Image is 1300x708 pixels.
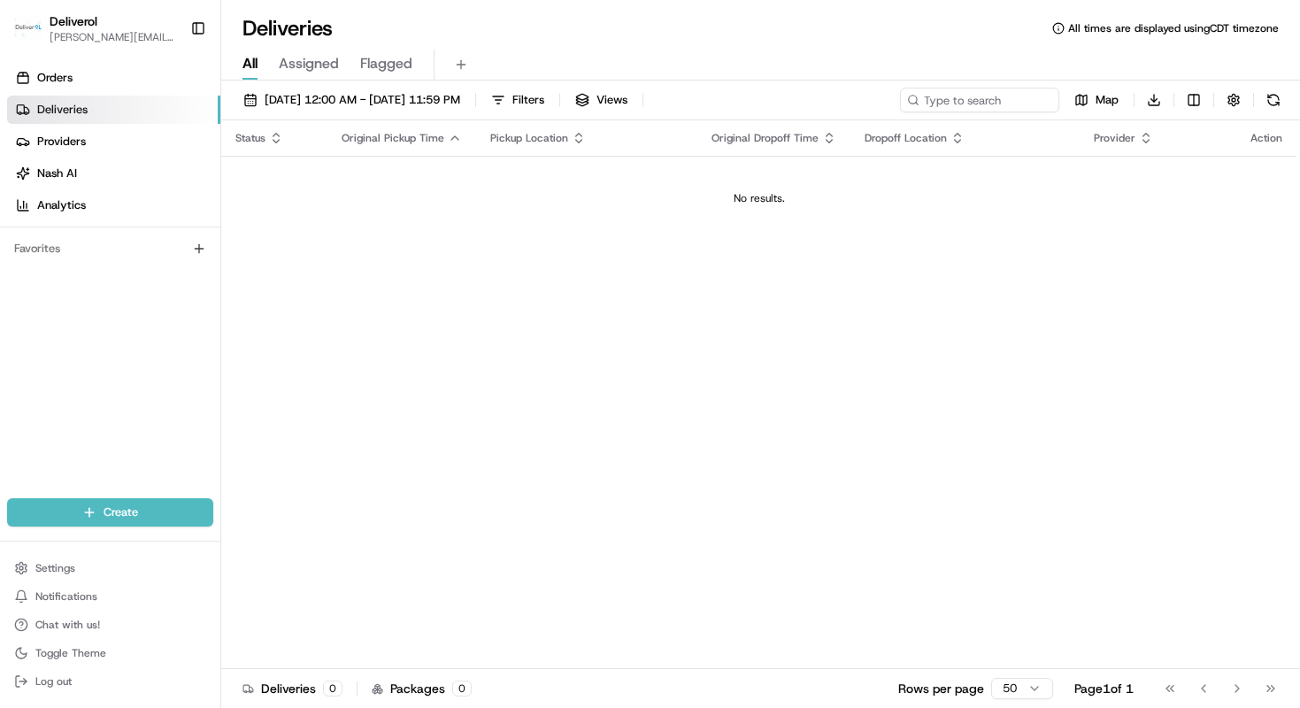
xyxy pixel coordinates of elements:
span: Flagged [360,53,412,74]
input: Type to search [900,88,1059,112]
a: Nash AI [7,159,220,188]
div: Action [1250,131,1282,145]
div: Packages [372,680,472,697]
div: Page 1 of 1 [1074,680,1134,697]
button: Refresh [1261,88,1286,112]
div: Favorites [7,235,213,263]
button: Map [1066,88,1127,112]
span: Views [596,92,627,108]
span: Orders [37,70,73,86]
span: Filters [512,92,544,108]
span: Dropoff Location [865,131,947,145]
span: All times are displayed using CDT timezone [1068,21,1279,35]
span: Create [104,504,138,520]
img: Deliverol [14,16,42,41]
span: Original Dropoff Time [712,131,819,145]
div: Deliveries [242,680,342,697]
button: Log out [7,669,213,694]
a: Orders [7,64,220,92]
span: Provider [1094,131,1135,145]
span: Pickup Location [490,131,568,145]
button: [DATE] 12:00 AM - [DATE] 11:59 PM [235,88,468,112]
span: Deliveries [37,102,88,118]
a: Analytics [7,191,220,219]
a: Providers [7,127,220,156]
span: All [242,53,258,74]
span: Toggle Theme [35,646,106,660]
div: No results. [228,191,1289,205]
span: Providers [37,134,86,150]
button: Filters [483,88,552,112]
button: DeliverolDeliverol[PERSON_NAME][EMAIL_ADDRESS][PERSON_NAME][DOMAIN_NAME] [7,7,183,50]
span: Map [1096,92,1119,108]
button: Chat with us! [7,612,213,637]
span: Notifications [35,589,97,604]
button: Create [7,498,213,527]
span: Settings [35,561,75,575]
button: Notifications [7,584,213,609]
button: Deliverol [50,12,97,30]
p: Rows per page [898,680,984,697]
div: 0 [323,681,342,696]
span: [DATE] 12:00 AM - [DATE] 11:59 PM [265,92,460,108]
h1: Deliveries [242,14,333,42]
span: Nash AI [37,165,77,181]
button: Settings [7,556,213,581]
button: Views [567,88,635,112]
button: [PERSON_NAME][EMAIL_ADDRESS][PERSON_NAME][DOMAIN_NAME] [50,30,176,44]
span: Original Pickup Time [342,131,444,145]
div: 0 [452,681,472,696]
a: Deliveries [7,96,220,124]
span: Analytics [37,197,86,213]
span: Assigned [279,53,339,74]
button: Toggle Theme [7,641,213,666]
span: Status [235,131,265,145]
span: Chat with us! [35,618,100,632]
span: Log out [35,674,72,689]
